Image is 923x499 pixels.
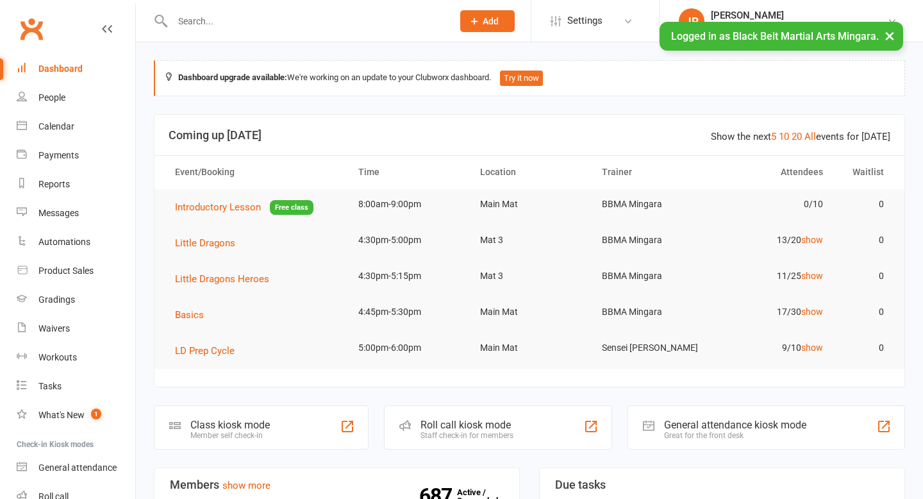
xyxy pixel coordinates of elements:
[712,297,834,327] td: 17/30
[38,150,79,160] div: Payments
[711,21,887,33] div: Black Belt Martial Arts [GEOGRAPHIC_DATA]
[792,131,802,142] a: 20
[835,156,895,189] th: Waitlist
[347,189,469,219] td: 8:00am-9:00pm
[590,225,712,255] td: BBMA Mingara
[17,453,135,482] a: General attendance kiosk mode
[590,261,712,291] td: BBMA Mingara
[175,307,213,323] button: Basics
[17,343,135,372] a: Workouts
[664,431,806,440] div: Great for the front desk
[190,431,270,440] div: Member self check-in
[555,478,889,491] h3: Due tasks
[779,131,789,142] a: 10
[347,297,469,327] td: 4:45pm-5:30pm
[347,225,469,255] td: 4:30pm-5:00pm
[17,170,135,199] a: Reports
[469,297,590,327] td: Main Mat
[801,307,823,317] a: show
[17,372,135,401] a: Tasks
[347,261,469,291] td: 4:30pm-5:15pm
[175,343,244,359] button: LD Prep Cycle
[469,261,590,291] td: Mat 3
[347,333,469,363] td: 5:00pm-6:00pm
[175,309,204,321] span: Basics
[835,261,895,291] td: 0
[712,225,834,255] td: 13/20
[835,225,895,255] td: 0
[712,189,834,219] td: 0/10
[420,431,513,440] div: Staff check-in for members
[679,8,704,34] div: JP
[17,257,135,285] a: Product Sales
[190,419,270,431] div: Class kiosk mode
[712,261,834,291] td: 11/25
[175,237,235,249] span: Little Dragons
[17,83,135,112] a: People
[38,121,74,131] div: Calendar
[469,225,590,255] td: Mat 3
[17,55,135,83] a: Dashboard
[38,208,79,218] div: Messages
[270,200,313,215] span: Free class
[17,228,135,257] a: Automations
[38,237,90,247] div: Automations
[175,199,313,216] button: Introductory LessonFree class
[567,6,603,35] span: Settings
[169,129,890,142] h3: Coming up [DATE]
[169,12,444,30] input: Search...
[222,480,270,491] a: show more
[711,10,887,21] div: [PERSON_NAME]
[500,71,543,86] button: Try it now
[38,462,117,473] div: General attendance
[835,297,895,327] td: 0
[671,30,879,42] span: Logged in as Black Belt Martial Arts Mingara.
[38,63,83,74] div: Dashboard
[835,333,895,363] td: 0
[712,156,834,189] th: Attendees
[347,156,469,189] th: Time
[38,352,77,362] div: Workouts
[154,60,905,96] div: We're working on an update to your Clubworx dashboard.
[170,478,504,491] h3: Members
[17,141,135,170] a: Payments
[175,273,269,285] span: Little Dragons Heroes
[17,199,135,228] a: Messages
[835,189,895,219] td: 0
[38,381,62,391] div: Tasks
[15,13,47,45] a: Clubworx
[38,179,70,189] div: Reports
[17,112,135,141] a: Calendar
[469,333,590,363] td: Main Mat
[38,266,94,276] div: Product Sales
[17,285,135,314] a: Gradings
[38,294,75,305] div: Gradings
[590,156,712,189] th: Trainer
[878,22,901,49] button: ×
[801,271,823,281] a: show
[664,419,806,431] div: General attendance kiosk mode
[469,156,590,189] th: Location
[17,401,135,430] a: What's New1
[712,333,834,363] td: 9/10
[771,131,776,142] a: 5
[175,201,261,213] span: Introductory Lesson
[460,10,515,32] button: Add
[17,314,135,343] a: Waivers
[38,410,85,420] div: What's New
[178,72,287,82] strong: Dashboard upgrade available:
[38,92,65,103] div: People
[175,271,278,287] button: Little Dragons Heroes
[38,323,70,334] div: Waivers
[483,16,499,26] span: Add
[590,297,712,327] td: BBMA Mingara
[590,189,712,219] td: BBMA Mingara
[420,419,513,431] div: Roll call kiosk mode
[590,333,712,363] td: Sensei [PERSON_NAME]
[804,131,816,142] a: All
[175,235,244,251] button: Little Dragons
[163,156,347,189] th: Event/Booking
[91,409,101,419] span: 1
[801,235,823,245] a: show
[711,129,890,144] div: Show the next events for [DATE]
